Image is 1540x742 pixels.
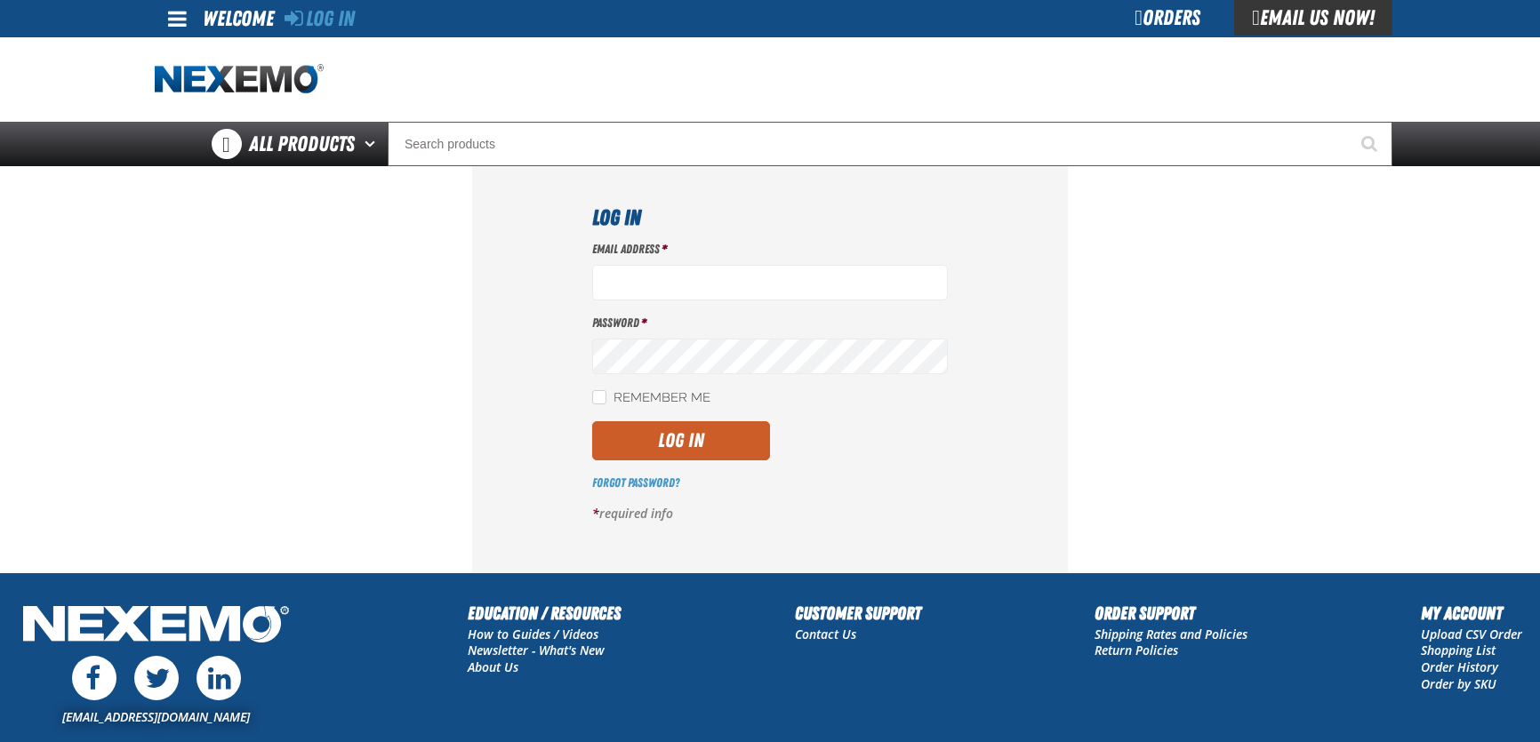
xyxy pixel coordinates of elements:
a: Shipping Rates and Policies [1095,626,1247,642]
p: required info [592,506,948,523]
img: Nexemo Logo [18,600,294,652]
button: Start Searching [1348,122,1392,166]
h2: Order Support [1095,600,1247,626]
span: All Products [249,128,355,160]
a: About Us [468,658,518,675]
a: [EMAIL_ADDRESS][DOMAIN_NAME] [62,708,250,725]
a: Shopping List [1421,642,1496,658]
img: Nexemo logo [155,64,324,95]
button: Log In [592,421,770,460]
a: Contact Us [795,626,856,642]
input: Search [388,122,1392,166]
label: Remember Me [592,390,710,407]
button: Open All Products pages [358,122,388,166]
a: Return Policies [1095,642,1178,658]
h1: Log In [592,202,948,234]
a: Log In [285,6,355,31]
label: Email Address [592,241,948,258]
a: Order by SKU [1421,675,1496,692]
a: Order History [1421,658,1498,675]
a: Home [155,64,324,95]
h2: My Account [1421,600,1522,626]
a: How to Guides / Videos [468,626,598,642]
h2: Education / Resources [468,600,621,626]
a: Forgot Password? [592,475,679,490]
a: Newsletter - What's New [468,642,605,658]
input: Remember Me [592,390,606,404]
label: Password [592,315,948,331]
h2: Customer Support [795,600,921,626]
a: Upload CSV Order [1421,626,1522,642]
